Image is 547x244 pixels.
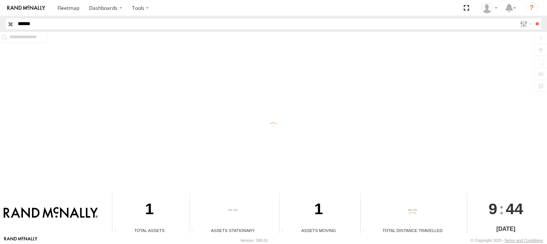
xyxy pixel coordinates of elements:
[479,3,500,13] div: Jose Goitia
[361,228,372,233] div: Total distance travelled by all assets within specified date range and applied filters
[280,193,358,227] div: 1
[112,193,186,227] div: 1
[7,5,45,11] img: rand-logo.svg
[517,19,533,29] label: Search Filter Options
[4,237,37,244] a: Visit our Website
[506,193,523,224] span: 44
[240,238,268,243] div: Version: 308.01
[488,193,497,224] span: 9
[189,227,277,233] div: Assets Stationary
[361,227,464,233] div: Total Distance Travelled
[467,225,544,233] div: [DATE]
[280,228,291,233] div: Total number of assets current in transit.
[526,2,538,14] i: ?
[467,193,544,224] div: :
[4,207,98,219] img: Rand McNally
[189,228,200,233] div: Total number of assets current stationary.
[112,227,186,233] div: Total Assets
[112,228,123,233] div: Total number of Enabled Assets
[280,227,358,233] div: Assets Moving
[504,238,543,243] a: Terms and Conditions
[471,238,543,243] div: © Copyright 2025 -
